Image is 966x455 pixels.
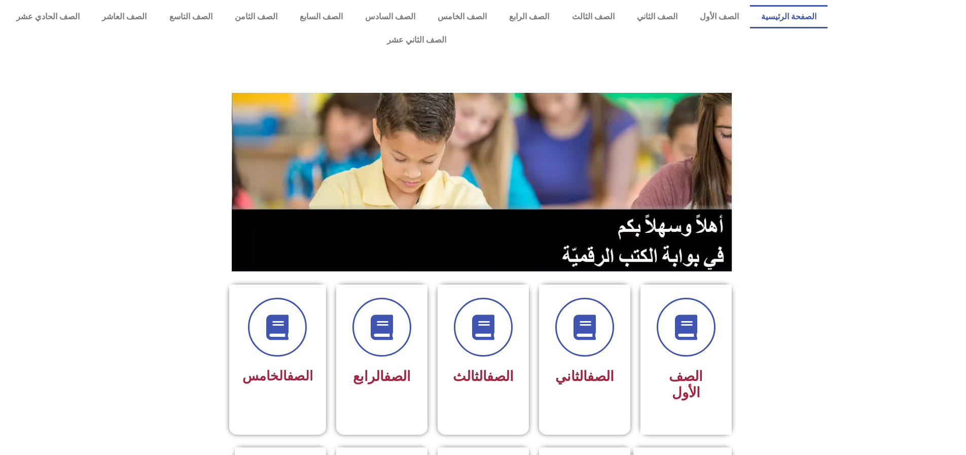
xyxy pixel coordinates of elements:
[353,368,411,384] span: الرابع
[354,5,426,28] a: الصف السادس
[158,5,223,28] a: الصف التاسع
[426,5,498,28] a: الصف الخامس
[5,28,828,52] a: الصف الثاني عشر
[289,5,354,28] a: الصف السابع
[384,368,411,384] a: الصف
[669,368,703,401] span: الصف الأول
[626,5,689,28] a: الصف الثاني
[689,5,750,28] a: الصف الأول
[750,5,828,28] a: الصفحة الرئيسية
[555,368,614,384] span: الثاني
[242,368,313,383] span: الخامس
[453,368,514,384] span: الثالث
[5,5,91,28] a: الصف الحادي عشر
[224,5,289,28] a: الصف الثامن
[287,368,313,383] a: الصف
[587,368,614,384] a: الصف
[560,5,625,28] a: الصف الثالث
[498,5,560,28] a: الصف الرابع
[91,5,158,28] a: الصف العاشر
[487,368,514,384] a: الصف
